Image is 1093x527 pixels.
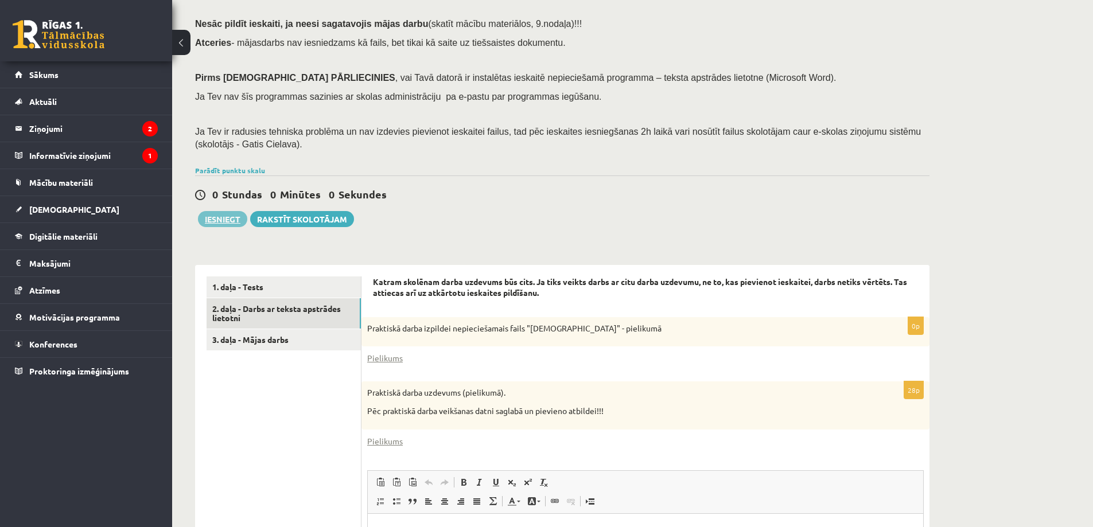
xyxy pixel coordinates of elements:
[198,211,247,227] button: Iesniegt
[29,339,77,349] span: Konferences
[29,177,93,188] span: Mācību materiāli
[453,494,469,509] a: Align Right
[29,69,59,80] span: Sākums
[372,475,388,490] a: Paste (Ctrl+V)
[29,250,158,276] legend: Maksājumi
[195,92,601,102] span: Ja Tev nav šīs programmas sazinies ar skolas administrāciju pa e-pastu par programmas iegūšanu.
[582,494,598,509] a: Insert Page Break for Printing
[15,358,158,384] a: Proktoringa izmēģinājums
[367,323,866,334] p: Praktiskā darba izpildei nepieciešamais fails "[DEMOGRAPHIC_DATA]" - pielikumā
[29,231,98,241] span: Digitālie materiāli
[15,115,158,142] a: Ziņojumi2
[15,277,158,303] a: Atzīmes
[547,494,563,509] a: Link (Ctrl+K)
[563,494,579,509] a: Unlink
[428,19,582,29] span: (skatīt mācību materiālos, 9.nodaļa)!!!
[207,276,361,298] a: 1. daļa - Tests
[404,494,421,509] a: Block Quote
[29,366,129,376] span: Proktoringa izmēģinājums
[404,475,421,490] a: Paste from Word
[195,166,265,175] a: Parādīt punktu skalu
[29,285,60,295] span: Atzīmes
[485,494,501,509] a: Math
[207,298,361,329] a: 2. daļa - Darbs ar teksta apstrādes lietotni
[367,405,866,417] p: Pēc praktiskā darba veikšanas datni saglabā un pievieno atbildei!!!
[520,475,536,490] a: Superscript
[195,38,231,48] b: Atceries
[504,475,520,490] a: Subscript
[195,127,921,149] span: Ja Tev ir radusies tehniska problēma un nav izdevies pievienot ieskaitei failus, tad pēc ieskaite...
[421,494,437,509] a: Align Left
[142,148,158,163] i: 1
[367,435,403,447] a: Pielikums
[142,121,158,136] i: 2
[367,352,403,364] a: Pielikums
[11,11,544,24] body: Rich Text Editor, wiswyg-editor-user-answer-47024930769380
[222,188,262,201] span: Stundas
[437,475,453,490] a: Redo (Ctrl+Y)
[437,494,453,509] a: Centre
[421,475,437,490] a: Undo (Ctrl+Z)
[456,475,472,490] a: Bold (Ctrl+B)
[15,142,158,169] a: Informatīvie ziņojumi1
[212,188,218,201] span: 0
[388,475,404,490] a: Paste as plain text (Ctrl+Shift+V)
[372,494,388,509] a: Insert/Remove Numbered List
[29,312,120,322] span: Motivācijas programma
[29,115,158,142] legend: Ziņojumi
[250,211,354,227] a: Rakstīt skolotājam
[15,331,158,357] a: Konferences
[13,20,104,49] a: Rīgas 1. Tālmācības vidusskola
[472,475,488,490] a: Italic (Ctrl+I)
[15,169,158,196] a: Mācību materiāli
[195,73,395,83] span: Pirms [DEMOGRAPHIC_DATA] PĀRLIECINIES
[29,142,158,169] legend: Informatīvie ziņojumi
[395,73,837,83] span: , vai Tavā datorā ir instalētas ieskaitē nepieciešamā programma – teksta apstrādes lietotne (Micr...
[388,494,404,509] a: Insert/Remove Bulleted List
[15,223,158,249] a: Digitālie materiāli
[15,88,158,115] a: Aktuāli
[207,329,361,350] a: 3. daļa - Mājas darbs
[339,188,387,201] span: Sekundes
[270,188,276,201] span: 0
[908,317,924,335] p: 0p
[488,475,504,490] a: Underline (Ctrl+U)
[524,494,544,509] a: Background Colour
[329,188,334,201] span: 0
[373,276,907,298] strong: Katram skolēnam darba uzdevums būs cits. Ja tiks veikts darbs ar citu darba uzdevumu, ne to, kas ...
[536,475,552,490] a: Remove Format
[29,96,57,107] span: Aktuāli
[195,38,566,48] span: - mājasdarbs nav iesniedzams kā fails, bet tikai kā saite uz tiešsaistes dokumentu.
[904,381,924,399] p: 28p
[504,494,524,509] a: Text Colour
[15,196,158,222] a: [DEMOGRAPHIC_DATA]
[280,188,321,201] span: Minūtes
[29,204,119,214] span: [DEMOGRAPHIC_DATA]
[469,494,485,509] a: Justify
[15,61,158,88] a: Sākums
[15,304,158,330] a: Motivācijas programma
[367,387,866,399] p: Praktiskā darba uzdevums (pielikumā).
[195,19,428,29] span: Nesāc pildīt ieskaiti, ja neesi sagatavojis mājas darbu
[15,250,158,276] a: Maksājumi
